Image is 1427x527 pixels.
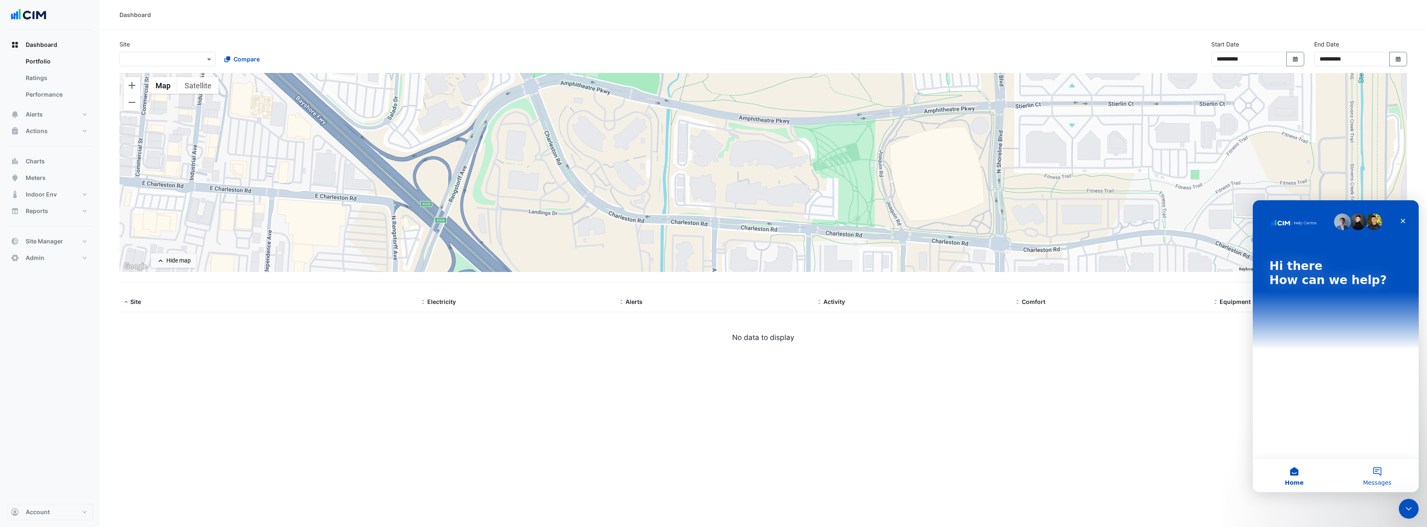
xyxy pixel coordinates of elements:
a: Portfolio [19,53,93,70]
label: Start Date [1211,40,1239,49]
app-icon: Admin [11,254,19,262]
iframe: Intercom live chat [1253,200,1419,492]
fa-icon: Select Date [1292,56,1299,63]
button: Charts [7,153,93,170]
span: Actions [26,127,48,135]
span: Account [26,508,50,516]
span: Electricity [427,298,456,305]
iframe: Intercom live chat [1399,499,1419,519]
div: Hide map [166,256,191,265]
button: Indoor Env [7,186,93,203]
a: Open this area in Google Maps (opens a new window) [122,261,149,272]
span: Reports [26,207,48,215]
div: Dashboard [7,53,93,106]
app-icon: Meters [11,174,19,182]
span: Indoor Env [26,190,57,199]
button: Actions [7,123,93,139]
span: Dashboard [26,41,57,49]
fa-icon: Select Date [1395,56,1402,63]
button: Show street map [149,77,178,94]
button: Dashboard [7,36,93,53]
span: Admin [26,254,44,262]
app-icon: Dashboard [11,41,19,49]
button: Show satellite imagery [178,77,219,94]
label: End Date [1314,40,1339,49]
span: Equipment [1220,298,1251,305]
div: Dashboard [119,10,151,19]
button: Site Manager [7,233,93,250]
app-icon: Actions [11,127,19,135]
button: Alerts [7,106,93,123]
a: Performance [19,86,93,103]
button: Account [7,504,93,520]
a: Ratings [19,70,93,86]
span: Comfort [1022,298,1045,305]
button: Admin [7,250,93,266]
span: Meters [26,174,46,182]
button: Meters [7,170,93,186]
span: Site Manager [26,237,63,245]
img: Company Logo [10,7,47,23]
button: Hide map [151,253,196,268]
span: Site [130,298,141,305]
span: Alerts [626,298,643,305]
button: Zoom out [124,94,140,111]
span: Compare [234,55,260,63]
div: No data to display [119,332,1407,343]
span: Activity [823,298,845,305]
button: Keyboard shortcuts [1239,266,1275,272]
button: Compare [219,52,265,66]
img: Google [122,261,149,272]
button: Zoom in [124,77,140,94]
app-icon: Charts [11,157,19,165]
button: Reports [7,203,93,219]
app-icon: Site Manager [11,237,19,245]
app-icon: Alerts [11,110,19,119]
span: Charts [26,157,45,165]
span: Alerts [26,110,43,119]
label: Site [119,40,130,49]
app-icon: Indoor Env [11,190,19,199]
app-icon: Reports [11,207,19,215]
